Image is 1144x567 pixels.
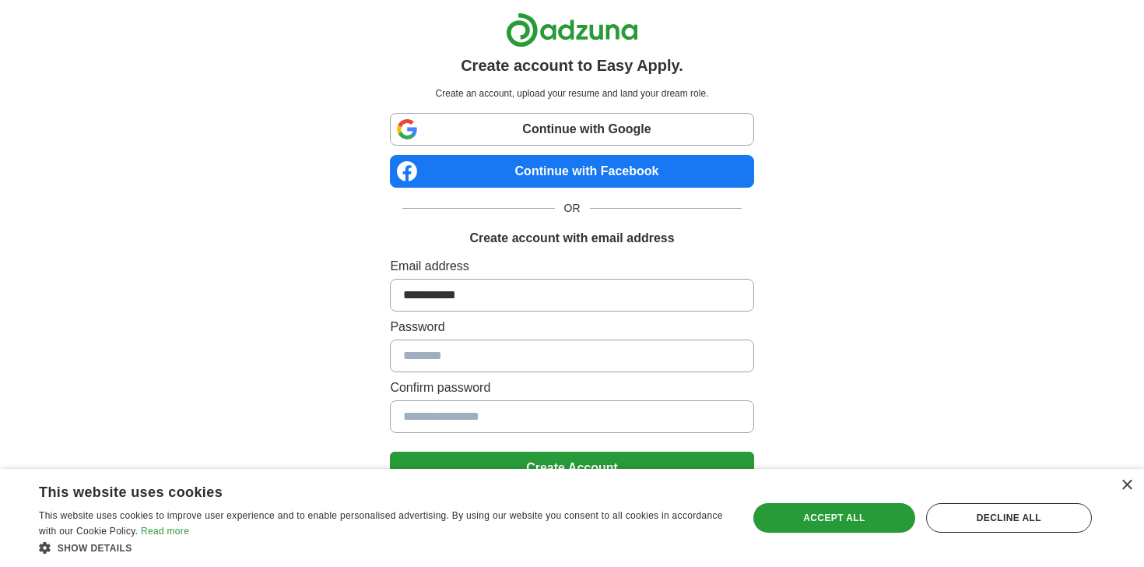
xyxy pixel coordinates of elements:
[39,510,723,537] span: This website uses cookies to improve user experience and to enable personalised advertising. By u...
[506,12,638,48] img: Adzuna logo
[390,155,753,188] a: Continue with Facebook
[1121,480,1132,491] div: Close
[390,452,753,484] button: Create Account
[58,543,132,554] span: Show details
[39,478,688,502] div: This website uses cookies
[39,540,727,555] div: Show details
[555,200,590,217] span: OR
[469,229,674,248] h1: Create account with email address
[141,526,189,537] a: Read more, opens a new window
[390,257,753,276] label: Email address
[390,318,753,336] label: Password
[390,113,753,146] a: Continue with Google
[393,86,750,100] p: Create an account, upload your resume and land your dream role.
[461,54,683,77] h1: Create account to Easy Apply.
[926,503,1092,533] div: Decline all
[390,379,753,397] label: Confirm password
[753,503,915,533] div: Accept all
